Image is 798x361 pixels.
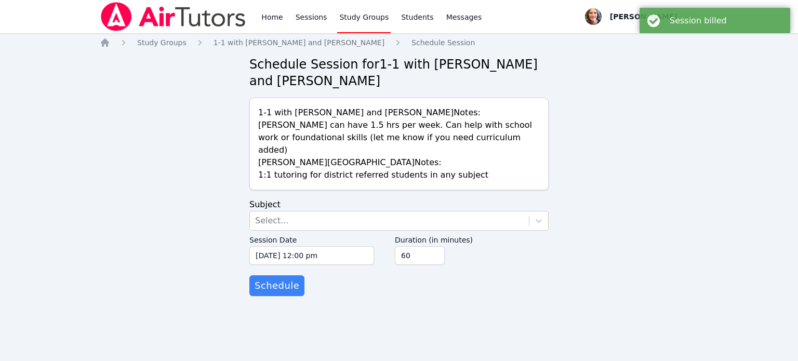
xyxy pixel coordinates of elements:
a: Study Groups [137,37,187,48]
span: 1-1 with [PERSON_NAME] and [PERSON_NAME] [214,38,384,47]
img: Air Tutors [100,2,247,31]
div: Session billed [670,16,782,25]
label: Duration (in minutes) [395,231,549,246]
span: Messages [446,12,482,22]
span: Schedule [255,278,299,293]
a: Schedule Session [411,37,475,48]
a: 1-1 with [PERSON_NAME] and [PERSON_NAME] [214,37,384,48]
span: [PERSON_NAME][GEOGRAPHIC_DATA] Notes: [258,157,442,167]
label: Session Date [249,231,374,246]
span: 1-1 with [PERSON_NAME] and [PERSON_NAME] Notes: [258,108,481,117]
p: [PERSON_NAME] can have 1.5 hrs per week. Can help with school work or foundational skills (let me... [258,119,540,156]
h2: Schedule Session for 1-1 with [PERSON_NAME] and [PERSON_NAME] [249,56,549,89]
span: Schedule Session [411,38,475,47]
nav: Breadcrumb [100,37,698,48]
label: Subject [249,199,281,209]
div: Select... [255,215,289,227]
span: Study Groups [137,38,187,47]
button: Schedule [249,275,304,296]
p: 1:1 tutoring for district referred students in any subject [258,169,540,181]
